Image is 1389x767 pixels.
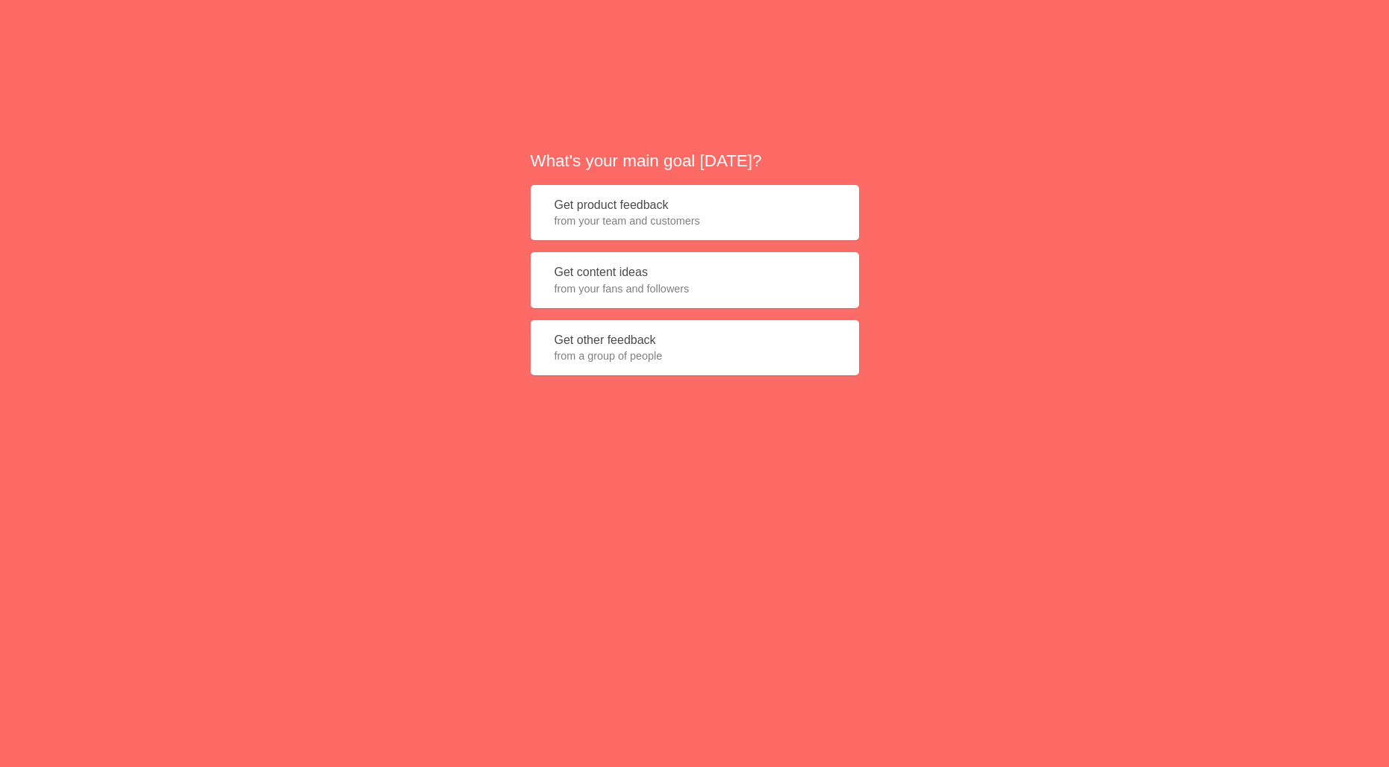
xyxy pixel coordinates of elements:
[531,252,859,308] button: Get content ideasfrom your fans and followers
[555,281,835,296] span: from your fans and followers
[531,149,859,172] h2: What's your main goal [DATE]?
[555,213,835,228] span: from your team and customers
[555,348,835,363] span: from a group of people
[531,185,859,241] button: Get product feedbackfrom your team and customers
[531,320,859,376] button: Get other feedbackfrom a group of people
